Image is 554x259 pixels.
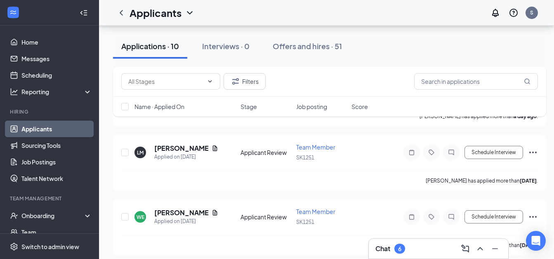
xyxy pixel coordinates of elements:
span: Job posting [296,102,327,111]
svg: UserCheck [10,211,18,220]
h5: [PERSON_NAME] [154,144,208,153]
div: Offers and hires · 51 [273,41,342,51]
div: 6 [398,245,401,252]
h3: Chat [375,244,390,253]
svg: Notifications [490,8,500,18]
svg: Minimize [490,244,500,254]
span: Stage [240,102,257,111]
b: [DATE] [520,242,537,248]
a: Applicants [21,121,92,137]
button: ComposeMessage [459,242,472,255]
button: Filter Filters [224,73,266,90]
svg: Ellipses [528,147,538,157]
span: Team Member [296,208,335,215]
div: Onboarding [21,211,85,220]
div: Applicant Review [240,213,291,221]
svg: ChevronLeft [116,8,126,18]
button: Schedule Interview [464,146,523,159]
div: Team Management [10,195,90,202]
b: [DATE] [520,178,537,184]
svg: ChatInactive [446,214,456,220]
svg: QuestionInfo [509,8,519,18]
a: Talent Network [21,170,92,187]
div: Hiring [10,108,90,115]
div: Open Intercom Messenger [526,231,546,251]
svg: ChatInactive [446,149,456,156]
svg: Note [407,214,417,220]
span: Name · Applied On [134,102,184,111]
div: Applicant Review [240,148,291,157]
input: All Stages [128,77,203,86]
div: Applied on [DATE] [154,217,218,226]
div: Applied on [DATE] [154,153,218,161]
svg: Filter [231,76,240,86]
span: SK1251 [296,219,314,225]
svg: MagnifyingGlass [524,78,530,85]
svg: Analysis [10,88,18,96]
span: Score [351,102,368,111]
span: Team Member [296,143,335,151]
div: LM [137,149,144,156]
div: WE [137,214,144,221]
button: ChevronUp [474,242,487,255]
button: Minimize [488,242,502,255]
h1: Applicants [130,6,182,20]
div: Switch to admin view [21,242,79,251]
input: Search in applications [414,73,538,90]
span: SK1251 [296,154,314,161]
div: Reporting [21,88,92,96]
a: Job Postings [21,154,92,170]
p: [PERSON_NAME] has applied more than . [426,177,538,184]
svg: ComposeMessage [460,244,470,254]
svg: ChevronDown [185,8,195,18]
a: Team [21,224,92,240]
div: Interviews · 0 [202,41,250,51]
svg: Tag [427,214,436,220]
svg: Note [407,149,417,156]
svg: Collapse [80,9,88,17]
svg: Tag [427,149,436,156]
svg: Document [212,209,218,216]
a: Messages [21,50,92,67]
svg: Settings [10,242,18,251]
button: Schedule Interview [464,210,523,223]
a: Home [21,34,92,50]
svg: Ellipses [528,212,538,222]
svg: Document [212,145,218,152]
svg: ChevronDown [207,78,213,85]
div: S [530,9,533,16]
div: Applications · 10 [121,41,179,51]
svg: WorkstreamLogo [9,8,17,17]
a: Scheduling [21,67,92,83]
a: Sourcing Tools [21,137,92,154]
svg: ChevronUp [475,244,485,254]
h5: [PERSON_NAME] [154,208,208,217]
